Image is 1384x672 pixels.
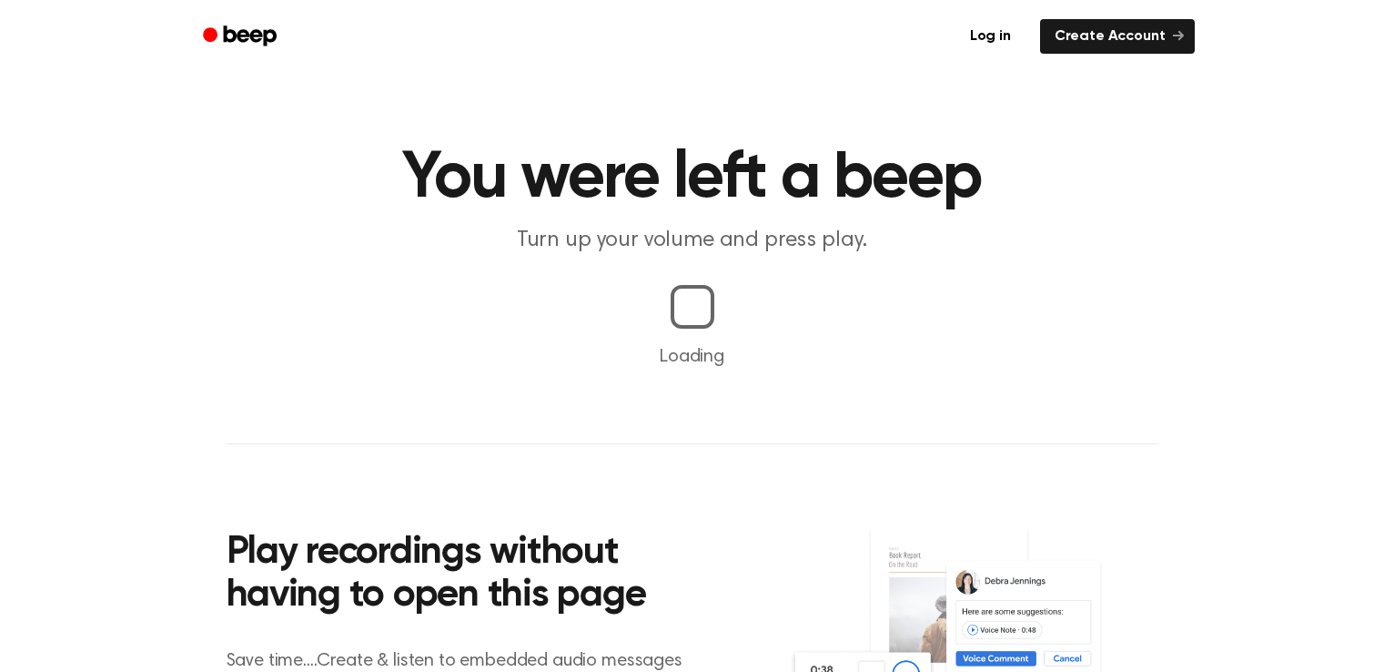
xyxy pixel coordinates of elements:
[343,226,1042,256] p: Turn up your volume and press play.
[190,19,293,55] a: Beep
[22,343,1362,371] p: Loading
[1040,19,1195,54] a: Create Account
[227,532,717,618] h2: Play recordings without having to open this page
[227,146,1158,211] h1: You were left a beep
[952,15,1029,57] a: Log in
